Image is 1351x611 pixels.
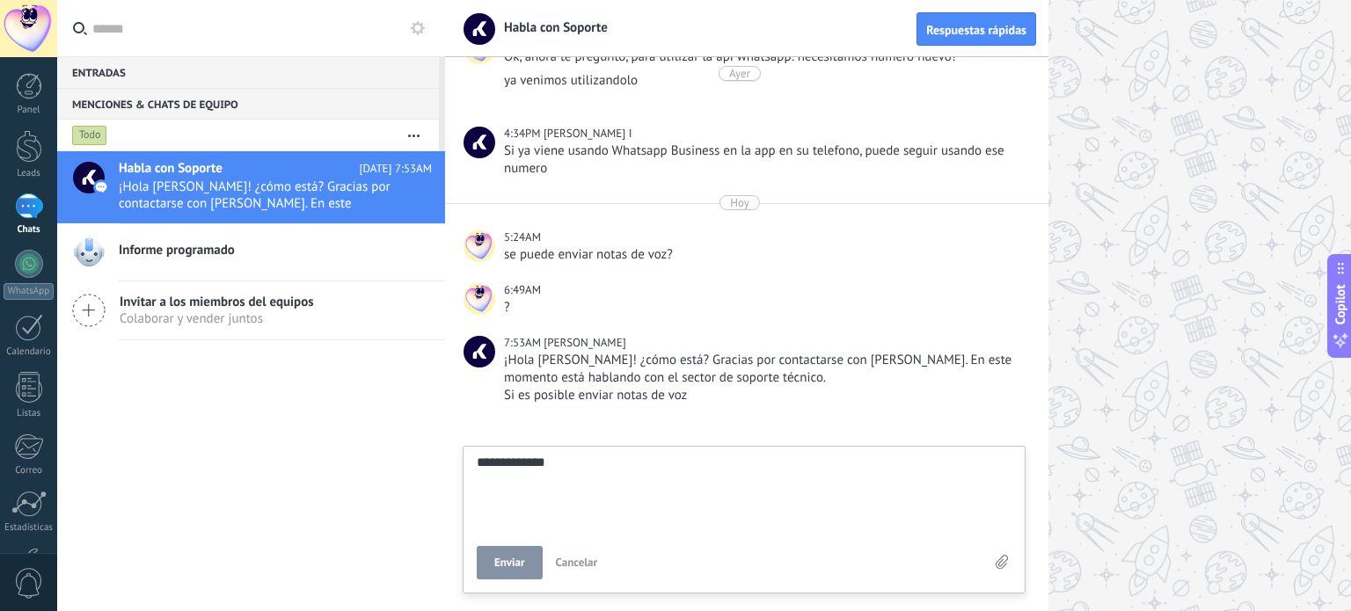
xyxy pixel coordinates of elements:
div: Ok, ahora te pregunto, para utilizar la api whatsapp: necesitamos numero nuevo? [504,48,1021,66]
div: Calendario [4,346,55,358]
div: Ayer [729,66,750,81]
div: Si ya viene usando Whatsapp Business en la app en su telefono, puede seguir usando ese numero [504,142,1021,178]
div: 6:49AM [504,281,544,299]
div: se puede enviar notas de voz? [504,246,1021,264]
span: Colaborar y vender juntos [120,310,314,327]
button: Respuestas rápidas [916,12,1036,46]
div: Menciones & Chats de equipo [57,88,439,120]
div: ¡Hola [PERSON_NAME]! ¿cómo está? Gracias por contactarse con [PERSON_NAME]. En este momento está ... [504,352,1021,387]
div: 7:53AM [504,334,544,352]
span: Cancelar [556,555,598,570]
div: Chats [4,224,55,236]
a: Habla con Soporte [DATE] 7:53AM ¡Hola [PERSON_NAME]! ¿cómo está? Gracias por contactarse con [PER... [57,151,445,223]
div: Correo [4,465,55,476]
div: Todo [72,125,107,146]
span: Angel I [464,127,495,158]
div: 4:34PM [504,125,544,142]
div: Leads [4,168,55,179]
div: Hoy [730,195,749,210]
span: Angel I [544,126,632,141]
div: Panel [4,105,55,116]
span: Marisa [544,335,625,350]
span: ¡Hola [PERSON_NAME]! ¿cómo está? Gracias por contactarse con [PERSON_NAME]. En este momento está ... [119,178,398,212]
span: [DATE] 7:53AM [360,160,432,178]
div: 5:24AM [504,229,544,246]
span: Invitar a los miembros del equipos [120,294,314,310]
div: Entradas [57,56,439,88]
div: Si es posible enviar notas de voz [504,387,1021,404]
span: Copilot [1332,284,1349,324]
div: WhatsApp [4,283,54,300]
span: Habla con Soporte [119,160,223,178]
span: Enviar [494,556,525,569]
div: Estadísticas [4,522,55,534]
button: Cancelar [549,546,605,579]
a: Informe programado [57,224,445,280]
span: Respuestas rápidas [926,24,1026,36]
div: Listas [4,408,55,419]
button: Enviar [477,546,543,579]
span: Sebastian Fernandez [464,283,495,315]
div: ? [504,299,1021,316]
span: Marisa [464,336,495,367]
span: Habla con Soporte [493,19,608,36]
div: ya venimos utilizandolo [504,72,1021,90]
span: Informe programado [119,242,235,259]
span: Sebastian Fernandez [464,230,495,262]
